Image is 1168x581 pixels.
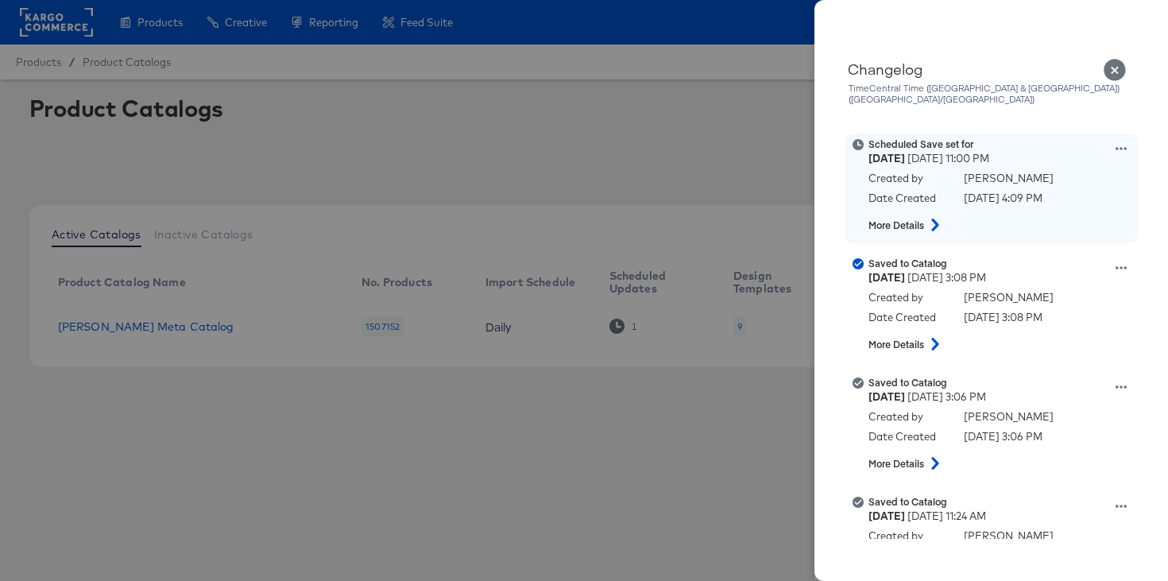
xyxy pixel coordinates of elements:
strong: [DATE] [868,152,905,165]
div: Date Created [868,310,948,325]
strong: Saved to Catalog [868,495,947,508]
strong: [DATE] [868,271,905,284]
div: Time Central Time ([GEOGRAPHIC_DATA] & [GEOGRAPHIC_DATA]) ([GEOGRAPHIC_DATA]/[GEOGRAPHIC_DATA]) [848,83,1127,105]
div: [DATE] 11:24 AM [868,509,1135,524]
div: [DATE] 3:06 PM [964,429,1042,444]
div: Date Created [868,191,948,206]
div: Created by [868,290,948,305]
div: [DATE] 3:06 PM [868,389,1135,405]
strong: Saved to Catalog [868,257,947,269]
strong: More Details [868,338,924,351]
div: [PERSON_NAME] [964,290,1054,305]
div: Date Created [868,429,948,444]
div: [DATE] 11:00 PM [868,151,1135,166]
div: [PERSON_NAME] [964,409,1054,424]
div: [DATE] 3:08 PM [868,270,1135,285]
div: Changelog [848,60,1127,78]
strong: Scheduled Save set for [868,138,973,150]
button: Close [1093,48,1137,92]
strong: [DATE] [868,390,905,403]
div: Created by [868,409,948,424]
strong: More Details [868,219,924,232]
div: [DATE] 3:08 PM [964,310,1042,325]
div: Created by [868,171,948,186]
strong: [DATE] [868,509,905,522]
strong: More Details [868,457,924,471]
strong: Saved to Catalog [868,376,947,389]
div: [PERSON_NAME] [964,529,1054,544]
div: [PERSON_NAME] [964,171,1054,186]
div: Created by [868,529,948,544]
div: [DATE] 4:09 PM [964,191,1042,206]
